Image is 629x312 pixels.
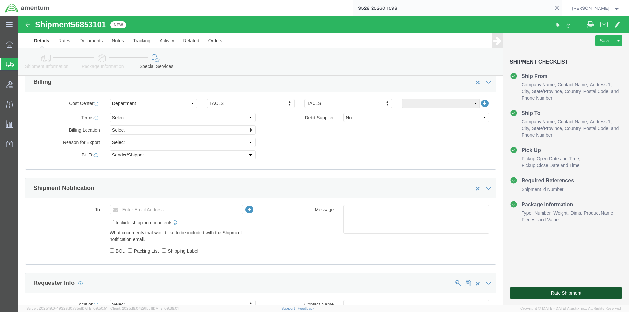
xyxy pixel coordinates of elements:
[572,4,620,12] button: [PERSON_NAME]
[520,306,621,311] span: Copyright © [DATE]-[DATE] Agistix Inc., All Rights Reserved
[281,306,298,310] a: Support
[18,16,629,305] iframe: FS Legacy Container
[26,306,107,310] span: Server: 2025.19.0-49328d0a35e
[81,306,107,310] span: [DATE] 09:50:51
[353,0,552,16] input: Search for shipment number, reference number
[572,5,609,12] span: Kajuan Barnwell
[152,306,179,310] span: [DATE] 09:39:01
[298,306,314,310] a: Feedback
[5,3,50,13] img: logo
[110,306,179,310] span: Client: 2025.19.0-129fbcf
